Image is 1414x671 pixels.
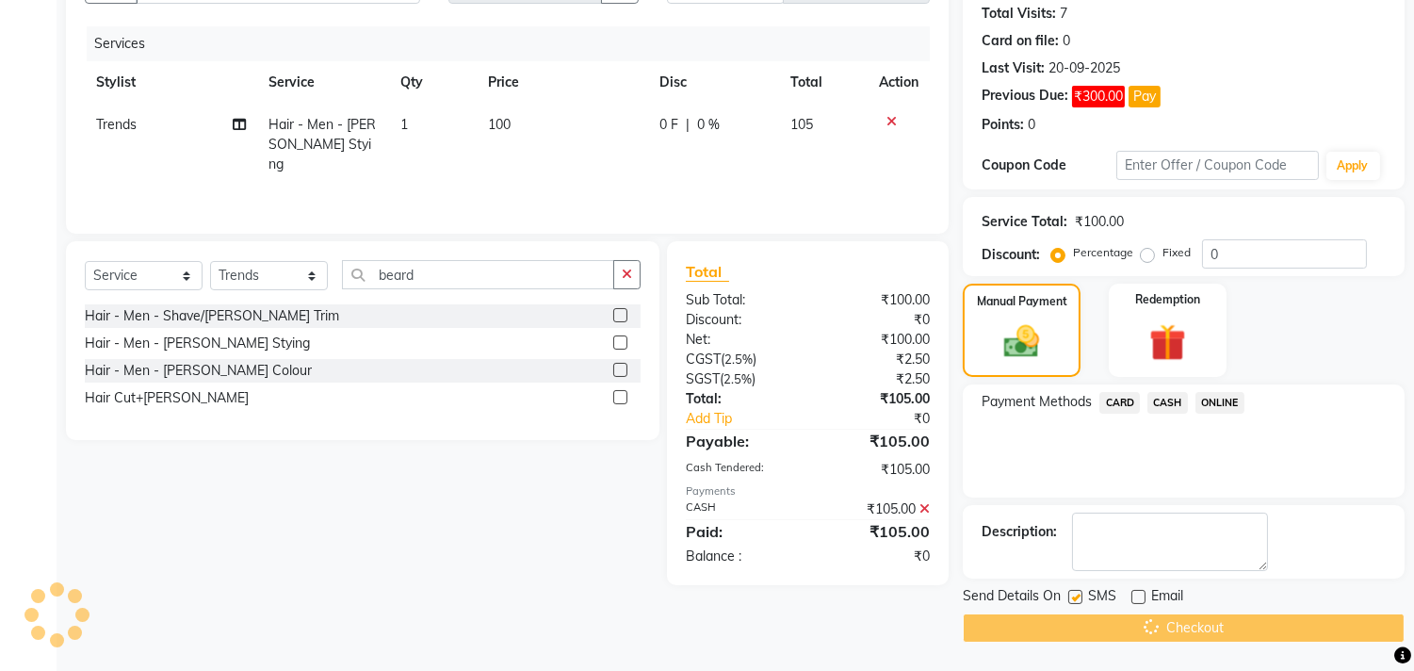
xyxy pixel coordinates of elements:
span: Hair - Men - [PERSON_NAME] Stying [268,116,376,172]
div: Hair - Men - Shave/[PERSON_NAME] Trim [85,306,339,326]
div: Cash Tendered: [672,460,808,480]
label: Percentage [1073,244,1133,261]
div: Services [87,26,944,61]
div: Description: [982,522,1057,542]
div: ₹100.00 [808,330,945,350]
div: ( ) [672,350,808,369]
div: ₹105.00 [808,430,945,452]
div: CASH [672,499,808,519]
span: 2.5% [724,352,753,367]
div: Hair - Men - [PERSON_NAME] Stying [85,334,310,353]
div: Payments [686,483,930,499]
div: Service Total: [982,212,1067,232]
span: 1 [400,116,408,133]
div: Paid: [672,520,808,543]
div: ₹0 [808,547,945,566]
div: Card on file: [982,31,1059,51]
div: 7 [1060,4,1067,24]
span: 105 [790,116,813,133]
span: SGST [686,370,720,387]
div: ₹105.00 [808,520,945,543]
span: Payment Methods [982,392,1092,412]
button: Pay [1129,86,1161,107]
div: ₹0 [831,409,945,429]
label: Fixed [1162,244,1191,261]
th: Price [477,61,648,104]
span: | [686,115,690,135]
button: Apply [1326,152,1380,180]
span: Send Details On [963,586,1061,610]
div: Sub Total: [672,290,808,310]
div: ₹105.00 [808,389,945,409]
div: Total: [672,389,808,409]
span: 2.5% [723,371,752,386]
div: Net: [672,330,808,350]
div: Last Visit: [982,58,1045,78]
div: Balance : [672,547,808,566]
div: Discount: [672,310,808,330]
label: Redemption [1135,291,1200,308]
div: ₹2.50 [808,350,945,369]
div: ₹0 [808,310,945,330]
div: Hair Cut+[PERSON_NAME] [85,388,249,408]
div: Discount: [982,245,1040,265]
div: Previous Due: [982,86,1068,107]
a: Add Tip [672,409,831,429]
span: ONLINE [1195,392,1244,414]
div: 0 [1028,115,1035,135]
th: Total [779,61,869,104]
div: ₹100.00 [1075,212,1124,232]
div: Hair - Men - [PERSON_NAME] Colour [85,361,312,381]
div: Total Visits: [982,4,1056,24]
div: Payable: [672,430,808,452]
img: _gift.svg [1138,319,1197,366]
span: ₹300.00 [1072,86,1125,107]
div: ( ) [672,369,808,389]
th: Stylist [85,61,257,104]
div: ₹100.00 [808,290,945,310]
th: Qty [389,61,477,104]
input: Enter Offer / Coupon Code [1116,151,1318,180]
th: Disc [648,61,779,104]
div: ₹105.00 [808,499,945,519]
th: Action [868,61,930,104]
span: 100 [488,116,511,133]
span: SMS [1088,586,1116,610]
span: CGST [686,351,721,368]
input: Search or Scan [342,260,614,289]
div: 0 [1063,31,1070,51]
div: 20-09-2025 [1048,58,1120,78]
img: _cash.svg [993,321,1049,362]
div: ₹2.50 [808,369,945,389]
span: 0 % [697,115,720,135]
span: Total [686,262,729,282]
span: CASH [1147,392,1188,414]
span: Trends [96,116,137,133]
label: Manual Payment [977,293,1067,310]
span: 0 F [659,115,678,135]
th: Service [257,61,389,104]
div: ₹105.00 [808,460,945,480]
div: Coupon Code [982,155,1116,175]
div: Points: [982,115,1024,135]
span: CARD [1099,392,1140,414]
span: Email [1151,586,1183,610]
